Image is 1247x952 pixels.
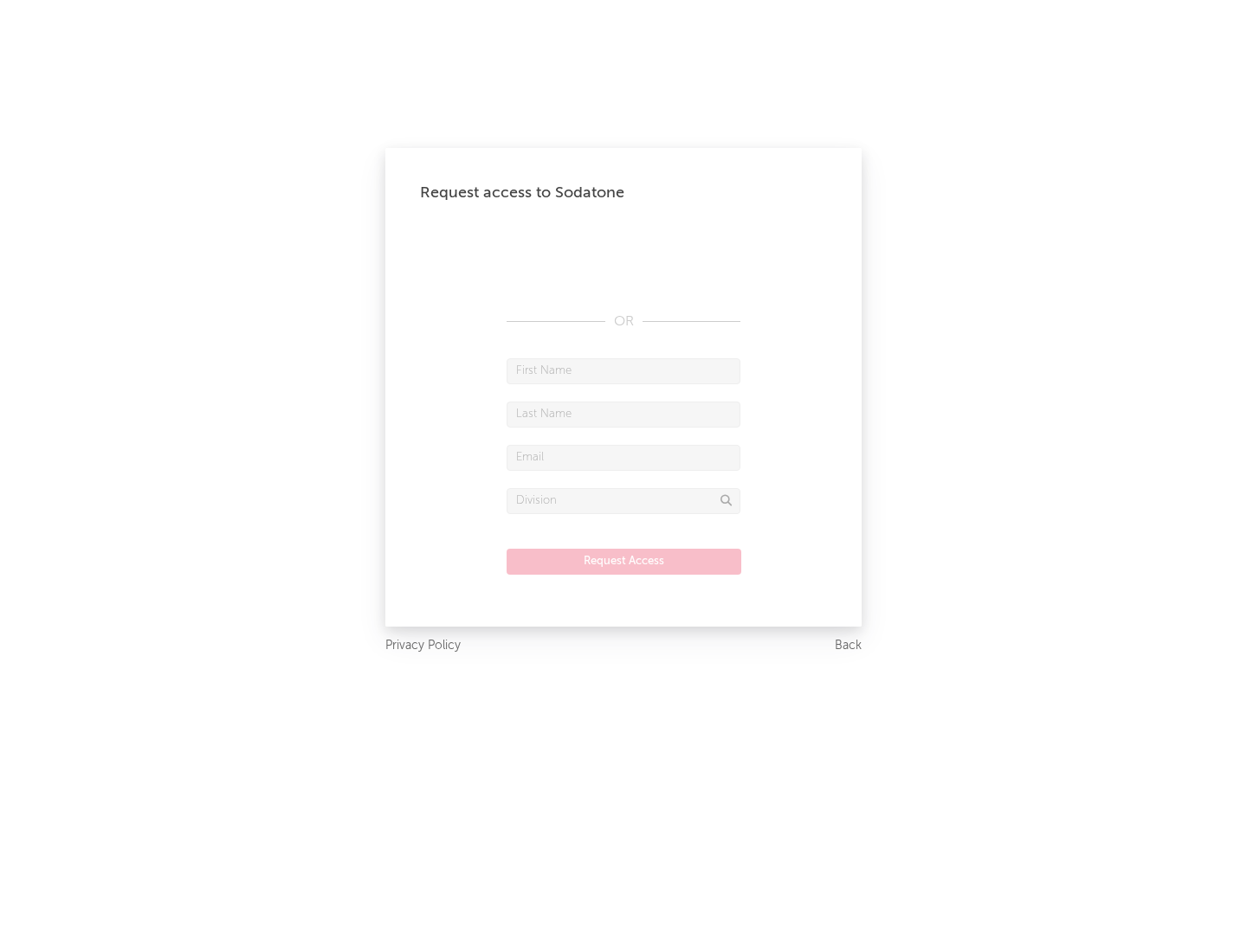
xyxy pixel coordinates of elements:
div: OR [507,312,740,332]
input: First Name [507,358,740,384]
input: Email [507,445,740,471]
div: Request access to Sodatone [420,183,827,203]
a: Back [835,635,862,657]
input: Last Name [507,402,740,428]
a: Privacy Policy [385,635,461,657]
input: Division [507,488,740,514]
button: Request Access [507,549,741,575]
